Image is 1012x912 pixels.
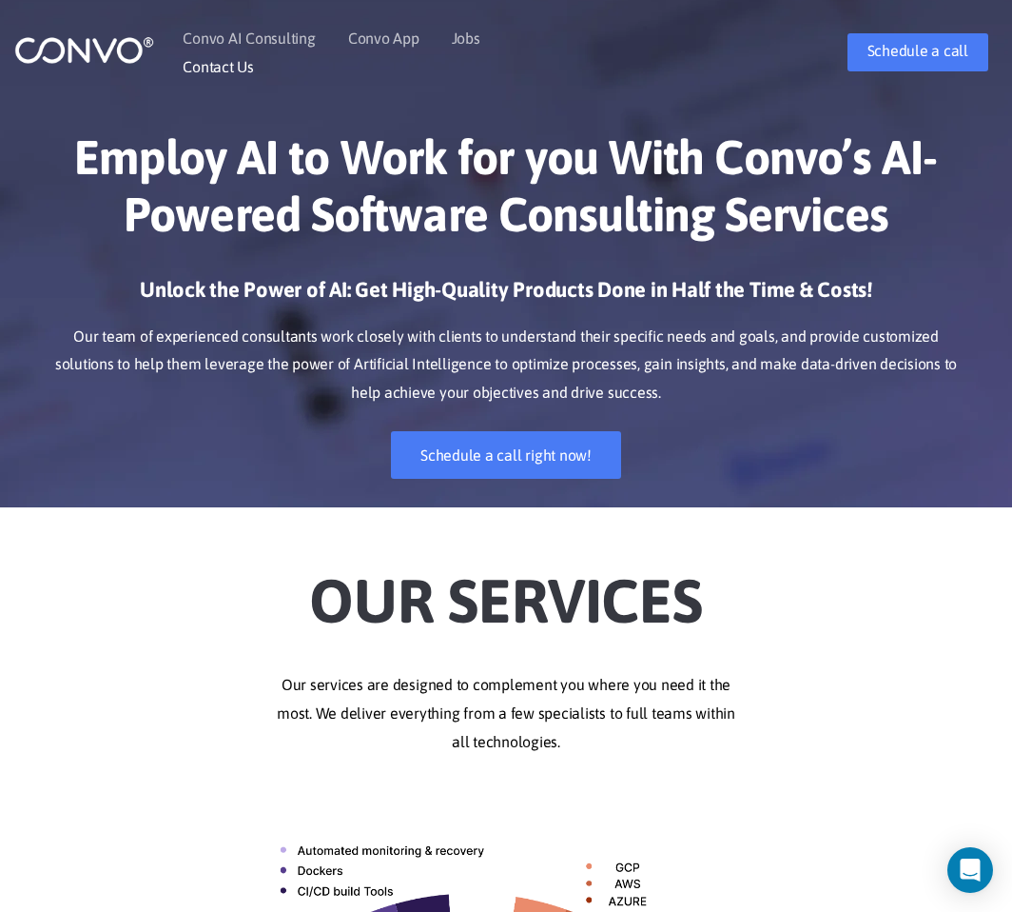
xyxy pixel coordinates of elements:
div: Open Intercom Messenger [947,847,993,893]
h3: Unlock the Power of AI: Get High-Quality Products Done in Half the Time & Costs! [43,276,969,318]
a: Schedule a call right now! [391,431,621,479]
p: Our services are designed to complement you where you need it the most. We deliver everything fro... [14,671,998,757]
h1: Employ AI to Work for you With Convo’s AI-Powered Software Consulting Services [43,129,969,257]
h2: Our Services [14,536,998,643]
a: Jobs [452,30,480,46]
a: Schedule a call [847,33,988,71]
img: logo_1.png [14,35,154,65]
a: Convo AI Consulting [183,30,315,46]
p: Our team of experienced consultants work closely with clients to understand their specific needs ... [43,323,969,408]
a: Convo App [348,30,419,46]
a: Contact Us [183,59,254,74]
